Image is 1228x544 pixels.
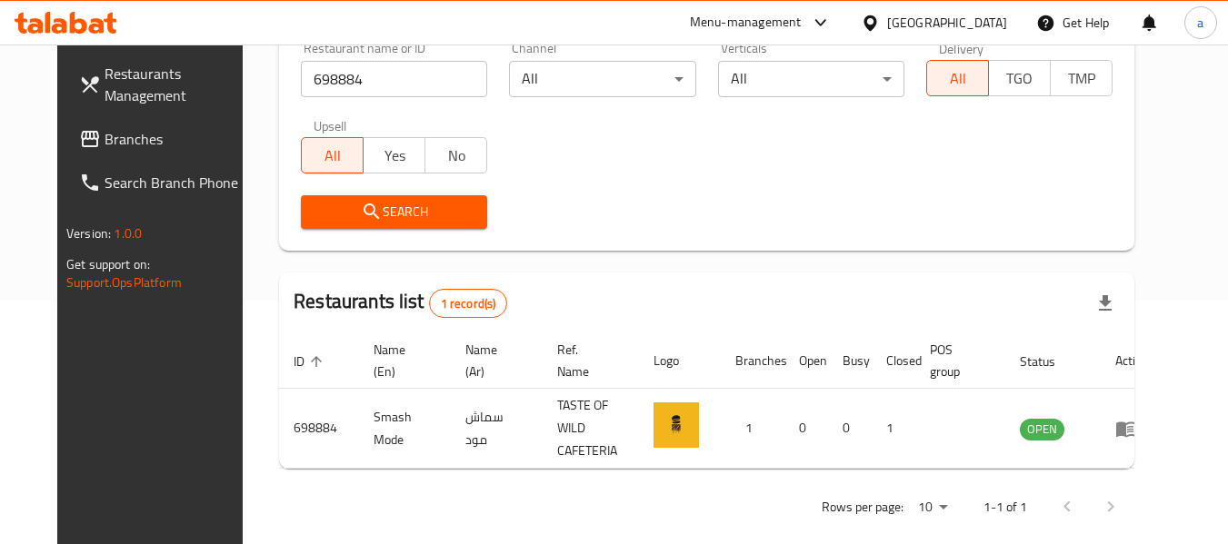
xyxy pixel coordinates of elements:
div: All [509,61,695,97]
button: TGO [988,60,1051,96]
span: POS group [930,339,983,382]
span: TMP [1058,65,1105,92]
a: Restaurants Management [65,52,263,117]
td: 1 [872,389,915,469]
span: Name (Ar) [465,339,521,382]
span: ID [294,351,328,372]
label: Delivery [939,42,984,54]
td: سماش مود [451,389,543,469]
button: Search [301,195,487,229]
th: Closed [872,333,915,389]
th: Open [784,333,828,389]
td: 698884 [279,389,359,469]
th: Busy [828,333,872,389]
table: enhanced table [279,333,1163,469]
td: 1 [721,389,784,469]
th: Logo [639,333,721,389]
span: All [309,143,356,169]
td: 0 [784,389,828,469]
input: Search for restaurant name or ID.. [301,61,487,97]
td: TASTE OF WILD CAFETERIA [543,389,639,469]
a: Search Branch Phone [65,161,263,204]
p: 1-1 of 1 [983,496,1027,519]
a: Support.OpsPlatform [66,271,182,294]
th: Action [1101,333,1163,389]
span: Name (En) [374,339,429,382]
div: All [718,61,904,97]
div: Export file [1083,282,1127,325]
span: Yes [371,143,418,169]
p: Rows per page: [822,496,904,519]
button: No [424,137,487,173]
button: All [926,60,989,96]
div: OPEN [1020,419,1064,440]
span: No [433,143,480,169]
div: [GEOGRAPHIC_DATA] [887,13,1007,33]
span: OPEN [1020,419,1064,440]
img: Smash Mode [654,402,699,448]
span: Status [1020,351,1079,372]
button: Yes [363,137,425,173]
h2: Restaurants list [294,288,507,318]
span: a [1197,13,1203,33]
td: 0 [828,389,872,469]
span: 1.0.0 [114,222,142,245]
span: 1 record(s) [430,295,507,312]
div: Menu [1115,418,1149,440]
span: Restaurants Management [105,63,248,106]
span: All [934,65,982,92]
th: Branches [721,333,784,389]
span: TGO [996,65,1043,92]
a: Branches [65,117,263,161]
span: Search [315,201,473,223]
span: Search Branch Phone [105,172,248,193]
span: Version: [66,222,111,245]
button: TMP [1050,60,1113,96]
td: Smash Mode [359,389,451,469]
button: All [301,137,364,173]
div: Rows per page: [911,494,954,521]
span: Branches [105,128,248,150]
div: Menu-management [690,12,802,34]
span: Ref. Name [557,339,617,382]
span: Get support on: [66,252,150,276]
div: Total records count [429,289,508,318]
label: Upsell [314,119,347,132]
